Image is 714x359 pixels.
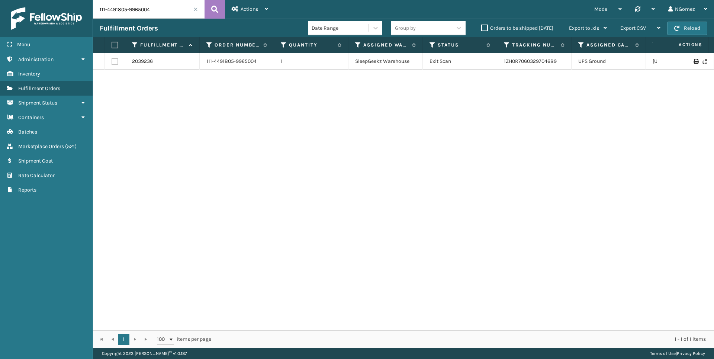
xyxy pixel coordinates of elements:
[17,41,30,48] span: Menu
[363,42,408,48] label: Assigned Warehouse
[620,25,646,31] span: Export CSV
[18,143,64,150] span: Marketplace Orders
[395,24,416,32] div: Group by
[118,334,129,345] a: 1
[274,53,348,70] td: 1
[18,85,60,92] span: Fulfillment Orders
[65,143,77,150] span: ( 521 )
[504,58,557,64] a: 1ZH0R7060329704689
[157,336,168,343] span: 100
[655,39,707,51] span: Actions
[569,25,599,31] span: Export to .xls
[215,42,260,48] label: Order Number
[312,24,369,32] div: Date Range
[100,24,158,33] h3: Fulfillment Orders
[18,158,53,164] span: Shipment Cost
[222,336,706,343] div: 1 - 1 of 1 items
[157,334,211,345] span: items per page
[586,42,631,48] label: Assigned Carrier Service
[667,22,707,35] button: Reload
[102,348,187,359] p: Copyright 2023 [PERSON_NAME]™ v 1.0.187
[694,59,698,64] i: Print Label
[572,53,646,70] td: UPS Ground
[18,100,57,106] span: Shipment Status
[594,6,607,12] span: Mode
[18,114,44,121] span: Containers
[140,42,185,48] label: Fulfillment Order Id
[423,53,497,70] td: Exit Scan
[512,42,557,48] label: Tracking Number
[18,187,36,193] span: Reports
[132,58,153,65] a: 2039236
[650,351,676,356] a: Terms of Use
[206,58,257,65] a: 111-4491805-9965004
[677,351,705,356] a: Privacy Policy
[702,59,707,64] i: Never Shipped
[438,42,483,48] label: Status
[481,25,553,31] label: Orders to be shipped [DATE]
[18,129,37,135] span: Batches
[18,56,54,62] span: Administration
[18,172,55,179] span: Rate Calculator
[650,348,705,359] div: |
[11,7,82,30] img: logo
[348,53,423,70] td: SleepGeekz Warehouse
[18,71,40,77] span: Inventory
[241,6,258,12] span: Actions
[289,42,334,48] label: Quantity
